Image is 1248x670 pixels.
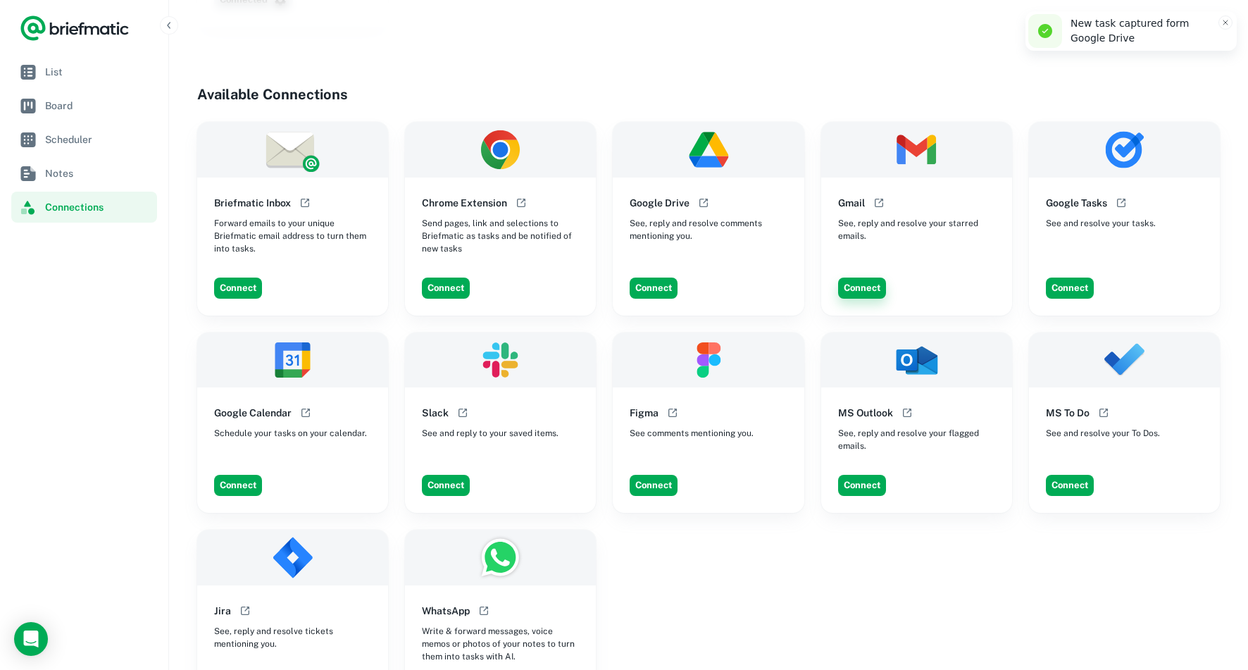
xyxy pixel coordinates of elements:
[422,603,470,619] h6: WhatsApp
[613,122,804,178] img: Google Drive
[405,333,596,388] img: Slack
[422,427,559,440] span: See and reply to your saved items.
[1071,16,1209,46] div: New task captured form Google Drive
[1046,195,1107,211] h6: Google Tasks
[899,404,916,421] button: Open help documentation
[1046,217,1156,230] span: See and resolve your tasks.
[513,194,530,211] button: Open help documentation
[45,166,151,181] span: Notes
[630,427,754,440] span: See comments mentioning you.
[422,475,470,496] button: Connect
[422,217,579,255] span: Send pages, link and selections to Briefmatic as tasks and be notified of new tasks
[297,194,313,211] button: Open help documentation
[214,195,291,211] h6: Briefmatic Inbox
[422,405,449,421] h6: Slack
[838,475,886,496] button: Connect
[630,217,787,242] span: See, reply and resolve comments mentioning you.
[237,602,254,619] button: Open help documentation
[871,194,887,211] button: Open help documentation
[1113,194,1130,211] button: Open help documentation
[45,64,151,80] span: List
[197,84,1220,105] h4: Available Connections
[214,427,367,440] span: Schedule your tasks on your calendar.
[197,530,388,585] img: Jira
[11,158,157,189] a: Notes
[1046,405,1090,421] h6: MS To Do
[838,427,995,452] span: See, reply and resolve your flagged emails.
[422,625,579,663] span: Write & forward messages, voice memos or photos of your notes to turn them into tasks with AI.
[630,278,678,299] button: Connect
[475,602,492,619] button: Open help documentation
[405,122,596,178] img: Chrome Extension
[197,333,388,388] img: Google Calendar
[1046,278,1094,299] button: Connect
[11,192,157,223] a: Connections
[1046,475,1094,496] button: Connect
[454,404,471,421] button: Open help documentation
[821,122,1012,178] img: Gmail
[45,199,151,215] span: Connections
[14,622,48,656] div: Load Chat
[45,98,151,113] span: Board
[214,217,371,255] span: Forward emails to your unique Briefmatic email address to turn them into tasks.
[838,278,886,299] button: Connect
[838,217,995,242] span: See, reply and resolve your starred emails.
[1029,333,1220,388] img: MS To Do
[1029,122,1220,178] img: Google Tasks
[1046,427,1160,440] span: See and resolve your To Dos.
[630,475,678,496] button: Connect
[405,530,596,585] img: WhatsApp
[1095,404,1112,421] button: Open help documentation
[214,278,262,299] button: Connect
[297,404,314,421] button: Open help documentation
[20,14,130,42] a: Logo
[11,56,157,87] a: List
[422,195,507,211] h6: Chrome Extension
[11,90,157,121] a: Board
[613,333,804,388] img: Figma
[838,195,865,211] h6: Gmail
[695,194,712,211] button: Open help documentation
[45,132,151,147] span: Scheduler
[197,122,388,178] img: Briefmatic Inbox
[214,625,371,650] span: See, reply and resolve tickets mentioning you.
[214,475,262,496] button: Connect
[838,405,893,421] h6: MS Outlook
[11,124,157,155] a: Scheduler
[630,195,689,211] h6: Google Drive
[214,603,231,619] h6: Jira
[422,278,470,299] button: Connect
[664,404,681,421] button: Open help documentation
[630,405,659,421] h6: Figma
[821,333,1012,388] img: MS Outlook
[1218,15,1233,30] button: Close toast
[214,405,292,421] h6: Google Calendar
